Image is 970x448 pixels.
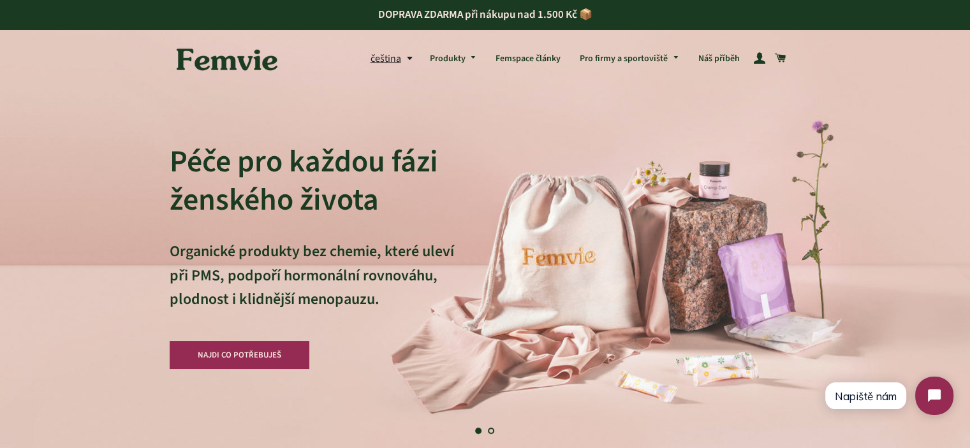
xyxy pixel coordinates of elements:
a: Produkty [420,43,486,76]
a: Náš příběh [688,43,749,76]
p: Organické produkty bez chemie, které uleví při PMS, podpoří hormonální rovnováhu, plodnost i klid... [170,240,454,335]
a: Načíst snímek 2 [485,424,498,437]
h2: Péče pro každou fázi ženského života [170,143,454,219]
button: Předchozí snímek [161,416,193,448]
a: NAJDI CO POTŘEBUJEŠ [170,341,310,369]
button: čeština [370,50,420,68]
button: Další snímek [773,416,805,448]
img: Femvie [170,40,284,79]
iframe: Tidio Chat [813,366,964,426]
a: Femspace články [486,43,570,76]
a: Pro firmy a sportoviště [570,43,689,76]
a: Posun 1, aktuální [473,424,485,437]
